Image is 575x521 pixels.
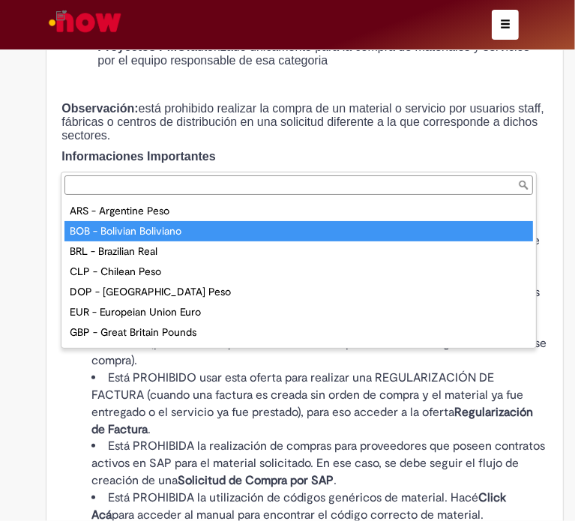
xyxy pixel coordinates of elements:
[64,201,533,221] div: ARS - Argentine Peso
[61,198,536,348] ul: Moneda
[64,343,533,363] div: GTQ - [GEOGRAPHIC_DATA] Quetzal
[64,221,533,241] div: BOB - Bolivian Boliviano
[64,322,533,343] div: GBP - Great Britain Pounds
[64,262,533,282] div: CLP - Chilean Peso
[64,282,533,302] div: DOP - [GEOGRAPHIC_DATA] Peso
[64,241,533,262] div: BRL - Brazilian Real
[64,302,533,322] div: EUR - Europeian Union Euro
